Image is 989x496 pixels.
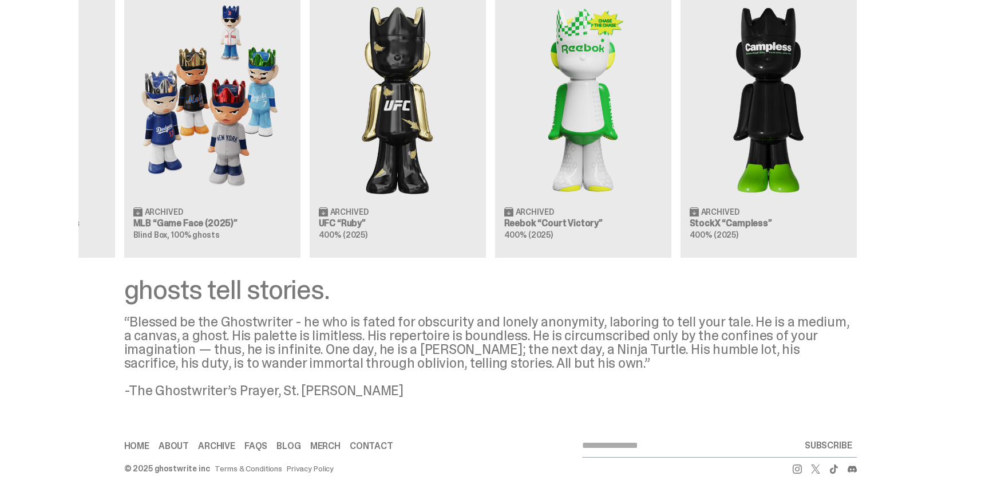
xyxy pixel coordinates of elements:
h3: Reebok “Court Victory” [504,219,662,228]
span: Blind Box, [133,230,170,240]
h3: UFC “Ruby” [319,219,477,228]
a: Contact [350,442,393,451]
div: ghosts tell stories. [124,276,857,304]
h3: MLB “Game Face (2025)” [133,219,291,228]
span: Archived [330,208,369,216]
button: SUBSCRIBE [800,434,857,457]
span: Archived [145,208,183,216]
h3: StockX “Campless” [690,219,848,228]
span: Archived [516,208,554,216]
span: 400% (2025) [319,230,367,240]
a: Blog [276,442,300,451]
span: Archived [701,208,739,216]
span: 400% (2025) [504,230,553,240]
span: 400% (2025) [690,230,738,240]
a: Privacy Policy [287,464,334,473]
a: FAQs [244,442,267,451]
div: © 2025 ghostwrite inc [124,464,210,473]
div: “Blessed be the Ghostwriter - he who is fated for obscurity and lonely anonymity, laboring to tel... [124,315,857,397]
a: About [159,442,189,451]
a: Merch [310,442,341,451]
span: 100% ghosts [171,230,219,240]
a: Terms & Conditions [215,464,282,473]
a: Archive [198,442,235,451]
a: Home [124,442,149,451]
